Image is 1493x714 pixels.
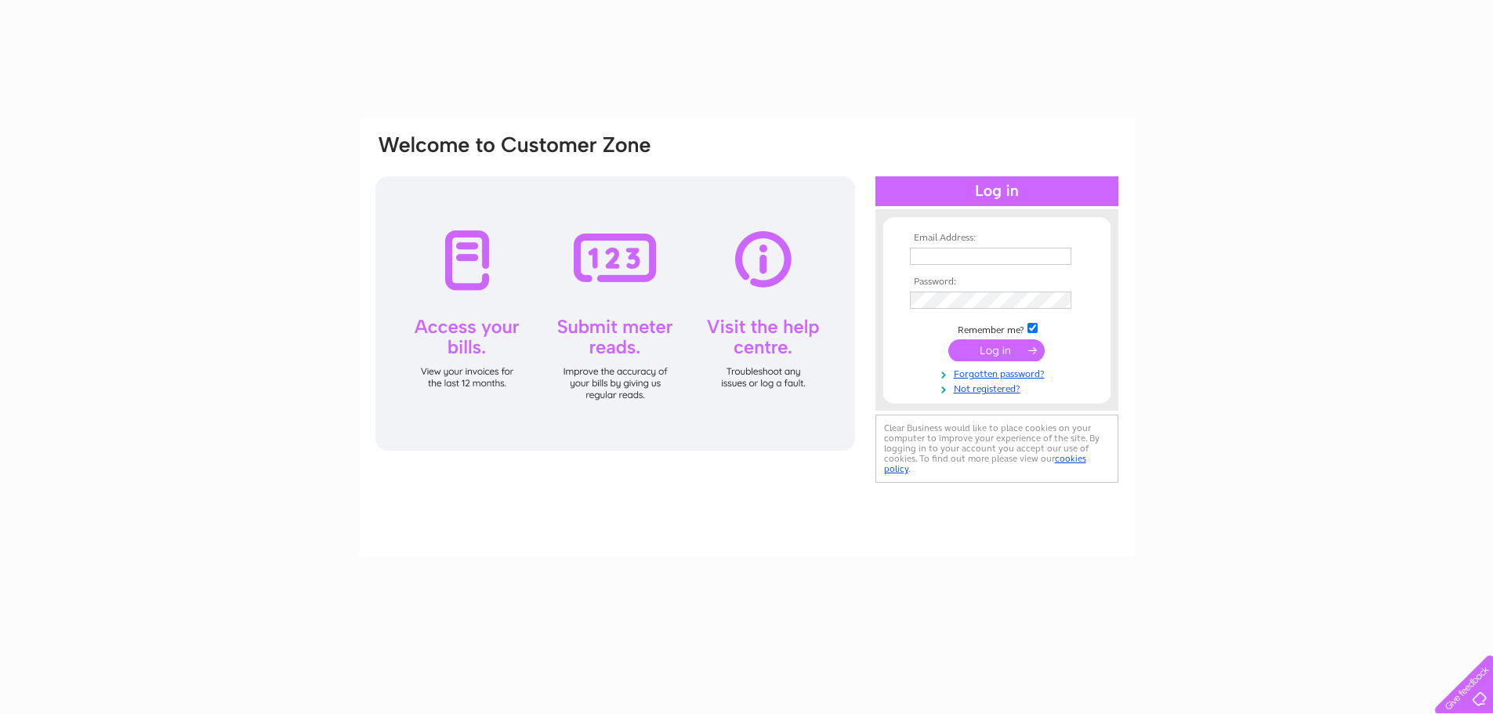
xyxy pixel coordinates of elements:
a: Forgotten password? [910,365,1088,380]
div: Clear Business would like to place cookies on your computer to improve your experience of the sit... [875,415,1118,483]
td: Remember me? [906,321,1088,336]
th: Password: [906,277,1088,288]
a: Not registered? [910,380,1088,395]
th: Email Address: [906,233,1088,244]
input: Submit [948,339,1045,361]
a: cookies policy [884,453,1086,474]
